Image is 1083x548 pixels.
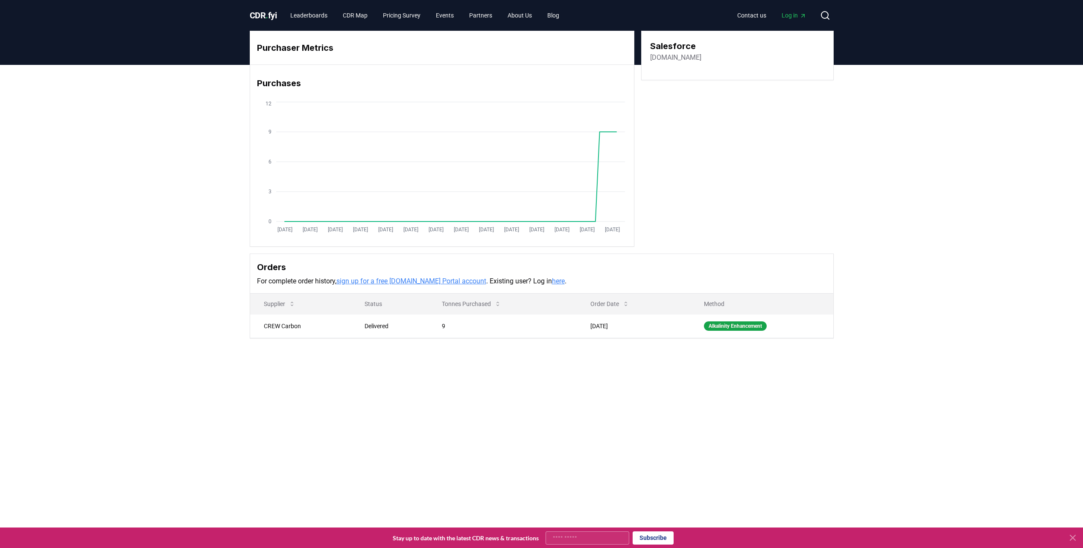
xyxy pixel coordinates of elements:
[277,227,292,233] tspan: [DATE]
[250,9,277,21] a: CDR.fyi
[529,227,544,233] tspan: [DATE]
[353,227,368,233] tspan: [DATE]
[283,8,566,23] nav: Main
[435,295,508,312] button: Tonnes Purchased
[650,52,701,63] a: [DOMAIN_NAME]
[257,276,826,286] p: For complete order history, . Existing user? Log in .
[428,314,577,338] td: 9
[257,77,627,90] h3: Purchases
[283,8,334,23] a: Leaderboards
[250,314,351,338] td: CREW Carbon
[730,8,773,23] a: Contact us
[650,40,701,52] h3: Salesforce
[257,261,826,274] h3: Orders
[479,227,493,233] tspan: [DATE]
[554,227,569,233] tspan: [DATE]
[302,227,317,233] tspan: [DATE]
[266,101,271,107] tspan: 12
[453,227,468,233] tspan: [DATE]
[378,227,393,233] tspan: [DATE]
[697,300,826,308] p: Method
[266,10,268,20] span: .
[501,8,539,23] a: About Us
[269,129,271,135] tspan: 9
[704,321,767,331] div: Alkalinity Enhancement
[540,8,566,23] a: Blog
[327,227,342,233] tspan: [DATE]
[577,314,690,338] td: [DATE]
[269,219,271,224] tspan: 0
[775,8,813,23] a: Log in
[269,189,271,195] tspan: 3
[336,8,374,23] a: CDR Map
[504,227,519,233] tspan: [DATE]
[782,11,806,20] span: Log in
[579,227,594,233] tspan: [DATE]
[428,227,443,233] tspan: [DATE]
[365,322,421,330] div: Delivered
[257,41,627,54] h3: Purchaser Metrics
[376,8,427,23] a: Pricing Survey
[269,159,271,165] tspan: 6
[429,8,461,23] a: Events
[403,227,418,233] tspan: [DATE]
[462,8,499,23] a: Partners
[552,277,565,285] a: here
[730,8,813,23] nav: Main
[257,295,302,312] button: Supplier
[584,295,636,312] button: Order Date
[336,277,486,285] a: sign up for a free [DOMAIN_NAME] Portal account
[358,300,421,308] p: Status
[250,10,277,20] span: CDR fyi
[604,227,619,233] tspan: [DATE]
